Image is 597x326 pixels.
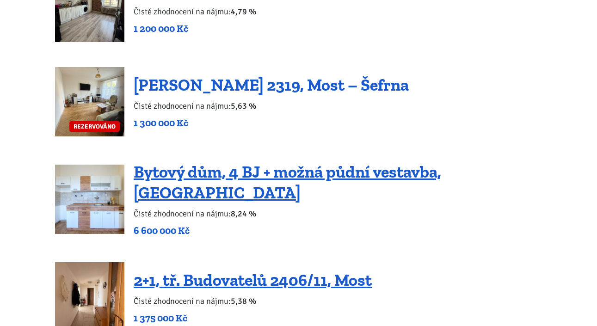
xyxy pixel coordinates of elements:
b: 8,24 % [231,209,256,219]
p: Čisté zhodnocení na nájmu: [134,207,542,220]
a: 2+1, tř. Budovatelů 2406/11, Most [134,270,372,290]
p: Čisté zhodnocení na nájmu: [134,99,409,112]
p: Čisté zhodnocení na nájmu: [134,295,372,308]
span: REZERVOVÁNO [69,121,120,132]
p: Čisté zhodnocení na nájmu: [134,5,349,18]
a: Bytový dům, 4 BJ + možná půdní vestavba, [GEOGRAPHIC_DATA] [134,162,441,203]
a: REZERVOVÁNO [55,67,124,136]
p: 1 200 000 Kč [134,22,349,35]
b: 5,38 % [231,296,256,306]
b: 4,79 % [231,6,256,17]
a: [PERSON_NAME] 2319, Most – Šefrna [134,75,409,95]
p: 6 600 000 Kč [134,224,542,237]
p: 1 300 000 Kč [134,117,409,129]
b: 5,63 % [231,101,256,111]
p: 1 375 000 Kč [134,312,372,325]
